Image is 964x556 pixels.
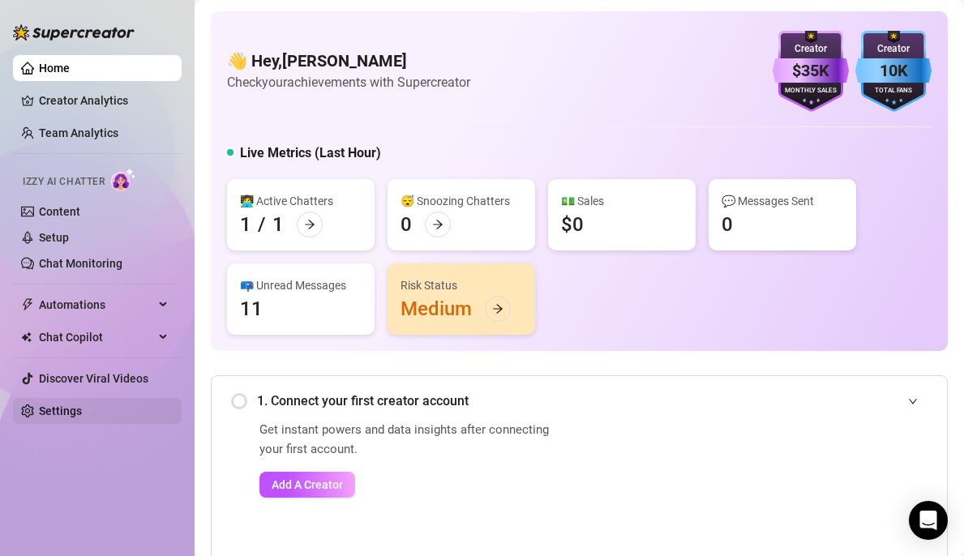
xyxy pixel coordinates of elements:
span: arrow-right [304,219,315,230]
img: Chat Copilot [21,331,32,343]
div: 💬 Messages Sent [722,192,843,210]
div: 10K [855,58,932,83]
a: Content [39,205,80,218]
a: Creator Analytics [39,88,169,113]
span: 1. Connect your first creator account [257,391,928,411]
div: Total Fans [855,86,932,96]
img: purple-badge-B9DA21FR.svg [773,31,849,112]
button: Add A Creator [259,472,355,498]
div: Risk Status [401,276,522,294]
div: Open Intercom Messenger [909,501,948,540]
article: Check your achievements with Supercreator [227,72,470,92]
span: Izzy AI Chatter [23,174,105,190]
img: AI Chatter [111,168,136,191]
span: Automations [39,292,154,318]
a: Settings [39,404,82,417]
div: 💵 Sales [561,192,683,210]
span: Get instant powers and data insights after connecting your first account. [259,421,563,459]
div: Creator [773,41,849,57]
h4: 👋 Hey, [PERSON_NAME] [227,49,470,72]
div: 11 [240,296,263,322]
div: 1 [240,212,251,237]
a: Home [39,62,70,75]
a: Team Analytics [39,126,118,139]
span: Chat Copilot [39,324,154,350]
div: Monthly Sales [773,86,849,96]
div: 📪 Unread Messages [240,276,362,294]
span: arrow-right [492,303,503,314]
span: expanded [908,396,918,406]
div: $0 [561,212,584,237]
div: Creator [855,41,932,57]
a: Chat Monitoring [39,257,122,270]
img: logo-BBDzfeDw.svg [13,24,135,41]
span: thunderbolt [21,298,34,311]
img: blue-badge-DgoSNQY1.svg [855,31,932,112]
div: 😴 Snoozing Chatters [401,192,522,210]
h5: Live Metrics (Last Hour) [240,143,381,163]
span: arrow-right [432,219,443,230]
a: Add A Creator [259,472,563,498]
div: $35K [773,58,849,83]
span: Add A Creator [272,478,343,491]
div: 1 [272,212,284,237]
div: 0 [722,212,733,237]
div: 0 [401,212,412,237]
a: Setup [39,231,69,244]
a: Discover Viral Videos [39,372,148,385]
div: 👩‍💻 Active Chatters [240,192,362,210]
div: 1. Connect your first creator account [231,381,928,421]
